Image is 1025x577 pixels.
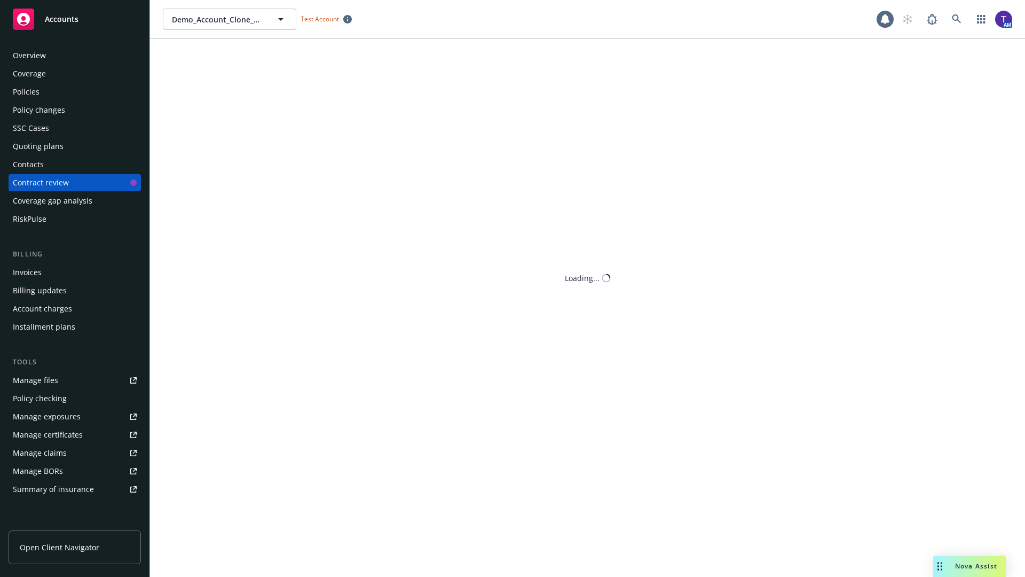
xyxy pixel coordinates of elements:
a: Coverage gap analysis [9,192,141,209]
a: Manage exposures [9,408,141,425]
a: Installment plans [9,318,141,336]
a: SSC Cases [9,120,141,137]
a: Contract review [9,174,141,191]
span: Nova Assist [955,562,997,571]
a: Report a Bug [921,9,943,30]
span: Open Client Navigator [20,542,99,553]
div: Summary of insurance [13,481,94,498]
div: Account charges [13,300,72,317]
span: Test Account [296,13,356,25]
a: Invoices [9,264,141,281]
div: Manage files [13,372,58,389]
a: Manage files [9,372,141,389]
div: Billing updates [13,282,67,299]
a: Policy changes [9,102,141,119]
a: Accounts [9,4,141,34]
span: Test Account [301,14,339,24]
div: Quoting plans [13,138,64,155]
a: Manage claims [9,445,141,462]
div: Contract review [13,174,69,191]
div: Policy checking [13,390,67,407]
div: Billing [9,249,141,260]
div: Manage exposures [13,408,81,425]
a: Manage BORs [9,463,141,480]
div: Policies [13,83,40,100]
div: Contacts [13,156,44,173]
div: Installment plans [13,318,75,336]
a: Billing updates [9,282,141,299]
span: Accounts [45,15,78,24]
a: Overview [9,47,141,64]
div: Coverage gap analysis [13,192,92,209]
a: Summary of insurance [9,481,141,498]
a: Coverage [9,65,141,82]
div: SSC Cases [13,120,49,137]
a: Policy checking [9,390,141,407]
div: Invoices [13,264,42,281]
div: Manage claims [13,445,67,462]
div: Tools [9,357,141,368]
a: Quoting plans [9,138,141,155]
div: Analytics hub [9,519,141,530]
div: Drag to move [933,556,947,577]
a: Manage certificates [9,426,141,443]
a: Policies [9,83,141,100]
div: RiskPulse [13,210,46,228]
button: Demo_Account_Clone_QA_CR_Tests_Prospect [163,9,296,30]
a: Account charges [9,300,141,317]
a: Search [946,9,967,30]
div: Loading... [565,272,600,284]
div: Manage BORs [13,463,63,480]
a: Start snowing [897,9,918,30]
div: Manage certificates [13,426,83,443]
div: Policy changes [13,102,65,119]
button: Nova Assist [933,556,1006,577]
a: RiskPulse [9,210,141,228]
a: Contacts [9,156,141,173]
a: Switch app [971,9,992,30]
div: Overview [13,47,46,64]
span: Demo_Account_Clone_QA_CR_Tests_Prospect [172,14,264,25]
div: Coverage [13,65,46,82]
img: photo [995,11,1012,28]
